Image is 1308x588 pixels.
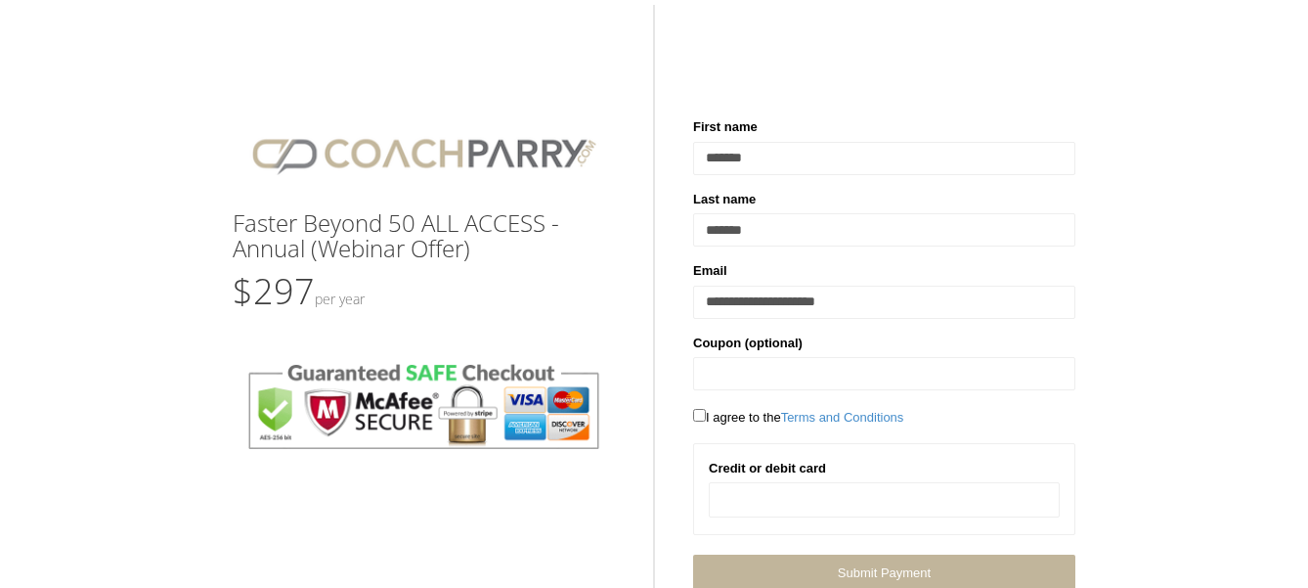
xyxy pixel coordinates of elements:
[838,565,931,580] span: Submit Payment
[693,117,758,137] label: First name
[233,117,615,191] img: CPlogo.png
[709,459,826,478] label: Credit or debit card
[721,492,1047,509] iframe: Secure card payment input frame
[693,334,803,353] label: Coupon (optional)
[781,410,904,425] a: Terms and Conditions
[315,290,365,308] small: Per Year
[693,410,903,425] span: I agree to the
[693,190,756,209] label: Last name
[233,210,615,262] h3: Faster Beyond 50 ALL ACCESS - Annual (Webinar Offer)
[233,267,365,315] span: $297
[693,261,727,281] label: Email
